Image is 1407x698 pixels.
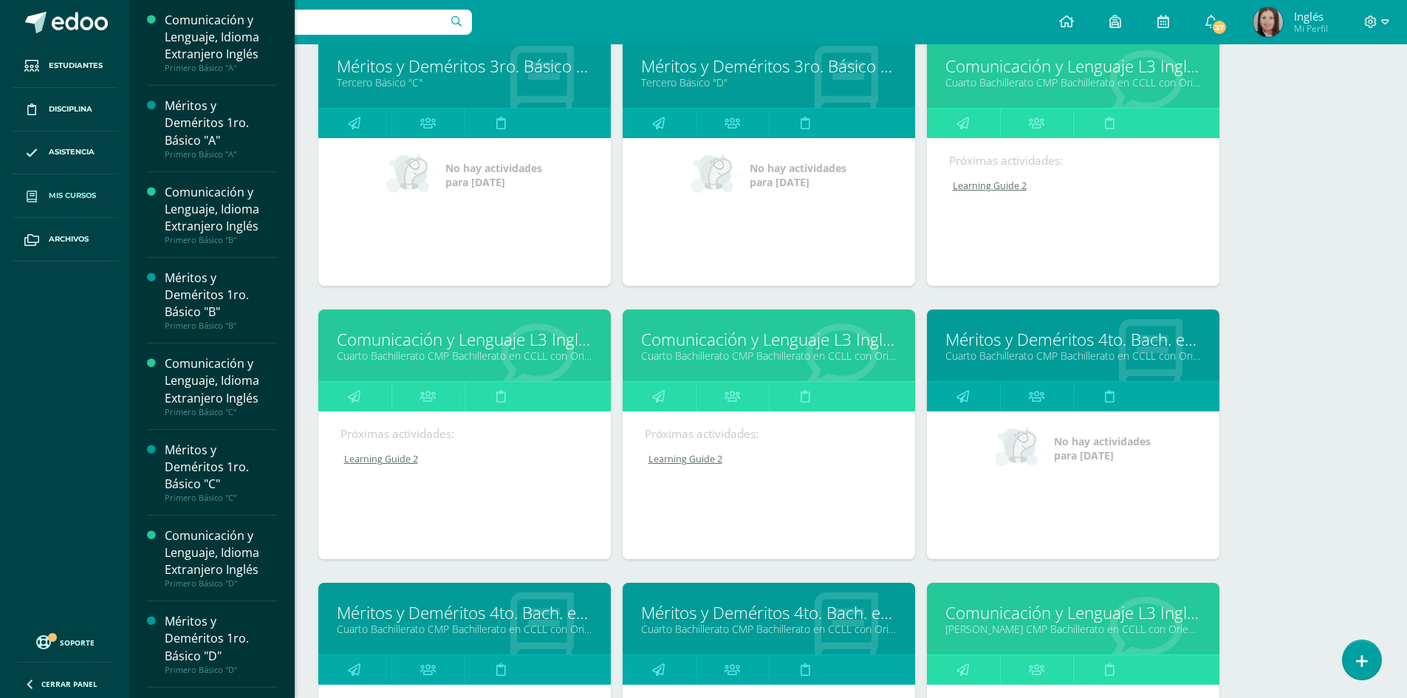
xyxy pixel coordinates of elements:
div: Méritos y Deméritos 1ro. Básico "B" [165,270,277,321]
a: Comunicación y Lenguaje, Idioma Extranjero InglésPrimero Básico "A" [165,12,277,73]
div: Méritos y Deméritos 1ro. Básico "A" [165,97,277,148]
a: Méritos y Deméritos 4to. Bach. en CCLL. "E" [641,601,897,624]
div: Primero Básico "B" [165,235,277,245]
div: Primero Básico "C" [165,493,277,503]
div: Próximas actividades: [340,426,589,442]
a: Comunicación y Lenguaje, Idioma Extranjero InglésPrimero Básico "D" [165,527,277,589]
a: Méritos y Deméritos 3ro. Básico "C" [337,55,592,78]
a: Méritos y Deméritos 1ro. Básico "C"Primero Básico "C" [165,442,277,503]
span: Disciplina [49,103,92,115]
a: Tercero Básico "D" [641,75,897,89]
span: Mi Perfil [1294,22,1328,35]
img: no_activities_small.png [995,426,1044,471]
a: Comunicación y Lenguaje L3 Inglés [337,328,592,351]
img: e03ec1ec303510e8e6f60bf4728ca3bf.png [1253,7,1283,37]
a: Méritos y Deméritos 1ro. Básico "D"Primero Básico "D" [165,613,277,674]
a: Cuarto Bachillerato CMP Bachillerato en CCLL con Orientación en Computación "E" [641,349,897,363]
div: Primero Básico "D" [165,665,277,675]
div: Primero Básico "D" [165,578,277,589]
a: Comunicación y Lenguaje L3 Inglés [641,328,897,351]
a: Comunicación y Lenguaje, Idioma Extranjero InglésPrimero Básico "B" [165,184,277,245]
a: Cuarto Bachillerato CMP Bachillerato en CCLL con Orientación en Computación "C" [945,75,1201,89]
input: Busca un usuario... [140,10,472,35]
div: Méritos y Deméritos 1ro. Básico "C" [165,442,277,493]
a: [PERSON_NAME] CMP Bachillerato en CCLL con Orientación en Computación "A" [945,622,1201,636]
span: No hay actividades para [DATE] [445,161,542,189]
span: Soporte [60,637,95,648]
span: Estudiantes [49,60,103,72]
img: no_activities_small.png [386,153,435,197]
a: Comunicación y Lenguaje L3 Inglés [945,601,1201,624]
a: Tercero Básico "C" [337,75,592,89]
a: Méritos y Deméritos 3ro. Básico "D" [641,55,897,78]
span: Cerrar panel [41,679,97,689]
div: Próximas actividades: [949,153,1197,168]
span: Mis cursos [49,190,96,202]
a: Estudiantes [12,44,118,88]
div: Comunicación y Lenguaje, Idioma Extranjero Inglés [165,355,277,406]
a: Mis cursos [12,174,118,218]
a: Asistencia [12,131,118,175]
span: 37 [1211,19,1228,35]
a: Cuarto Bachillerato CMP Bachillerato en CCLL con Orientación en Computación "E" [641,622,897,636]
a: Learning Guide 2 [340,453,590,465]
a: Méritos y Deméritos 4to. Bach. en CCLL. "D" [337,601,592,624]
div: Primero Básico "B" [165,321,277,331]
div: Próximas actividades: [645,426,893,442]
span: No hay actividades para [DATE] [1054,434,1151,462]
div: Primero Básico "A" [165,63,277,73]
a: Soporte [18,632,112,651]
a: Disciplina [12,88,118,131]
span: Asistencia [49,146,95,158]
div: Méritos y Deméritos 1ro. Básico "D" [165,613,277,664]
a: Cuarto Bachillerato CMP Bachillerato en CCLL con Orientación en Computación "C" [945,349,1201,363]
a: Learning Guide 2 [949,179,1199,192]
div: Primero Básico "C" [165,407,277,417]
a: Comunicación y Lenguaje L3 Inglés [945,55,1201,78]
img: no_activities_small.png [691,153,739,197]
span: No hay actividades para [DATE] [750,161,846,189]
a: Comunicación y Lenguaje, Idioma Extranjero InglésPrimero Básico "C" [165,355,277,417]
a: Cuarto Bachillerato CMP Bachillerato en CCLL con Orientación en Computación "D" [337,622,592,636]
div: Primero Básico "A" [165,149,277,160]
div: Comunicación y Lenguaje, Idioma Extranjero Inglés [165,184,277,235]
a: Archivos [12,218,118,261]
a: Méritos y Deméritos 4to. Bach. en CCLL. "C" [945,328,1201,351]
span: Archivos [49,233,89,245]
a: Méritos y Deméritos 1ro. Básico "A"Primero Básico "A" [165,97,277,159]
div: Comunicación y Lenguaje, Idioma Extranjero Inglés [165,527,277,578]
span: Inglés [1294,9,1328,24]
a: Learning Guide 2 [645,453,894,465]
a: Cuarto Bachillerato CMP Bachillerato en CCLL con Orientación en Computación "D" [337,349,592,363]
a: Méritos y Deméritos 1ro. Básico "B"Primero Básico "B" [165,270,277,331]
div: Comunicación y Lenguaje, Idioma Extranjero Inglés [165,12,277,63]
